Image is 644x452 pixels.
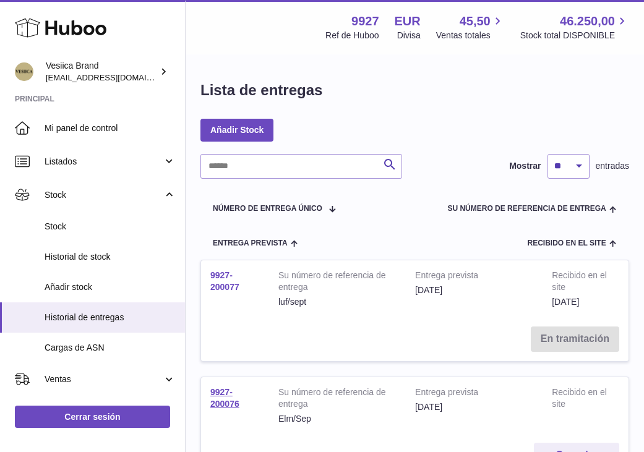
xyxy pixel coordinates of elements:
[509,160,541,172] label: Mostrar
[278,296,397,308] div: luf/sept
[45,312,176,323] span: Historial de entregas
[213,205,322,213] span: Número de entrega único
[397,30,421,41] div: Divisa
[46,72,182,82] span: [EMAIL_ADDRESS][DOMAIN_NAME]
[45,156,163,168] span: Listados
[45,221,176,232] span: Stock
[520,30,629,41] span: Stock total DISPONIBLE
[45,122,176,134] span: Mi panel de control
[45,281,176,293] span: Añadir stock
[15,62,33,81] img: logistic@vesiica.com
[415,270,533,284] strong: Entrega prevista
[278,270,397,296] strong: Su número de referencia de entrega
[528,239,606,247] span: Recibido en el site
[213,239,288,247] span: Entrega prevista
[210,270,239,292] a: 9927-200077
[447,205,606,213] span: Su número de referencia de entrega
[552,297,579,307] span: [DATE]
[552,386,610,413] strong: Recibido en el site
[415,401,533,413] div: [DATE]
[15,406,170,428] a: Cerrar sesión
[45,342,176,354] span: Cargas de ASN
[278,386,397,413] strong: Su número de referencia de entrega
[520,13,629,41] a: 46.250,00 Stock total DISPONIBLE
[200,119,273,141] a: Añadir Stock
[552,270,610,296] strong: Recibido en el site
[45,373,163,385] span: Ventas
[560,13,615,30] span: 46.250,00
[596,160,629,172] span: entradas
[210,387,239,409] a: 9927-200076
[351,13,379,30] strong: 9927
[436,13,505,41] a: 45,50 Ventas totales
[46,60,157,83] div: Vesiica Brand
[460,13,491,30] span: 45,50
[200,80,322,100] h1: Lista de entregas
[325,30,379,41] div: Ref de Huboo
[415,284,533,296] div: [DATE]
[395,13,421,30] strong: EUR
[45,251,176,263] span: Historial de stock
[45,189,163,201] span: Stock
[415,386,533,401] strong: Entrega prevista
[436,30,505,41] span: Ventas totales
[278,413,397,425] div: Elm/Sep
